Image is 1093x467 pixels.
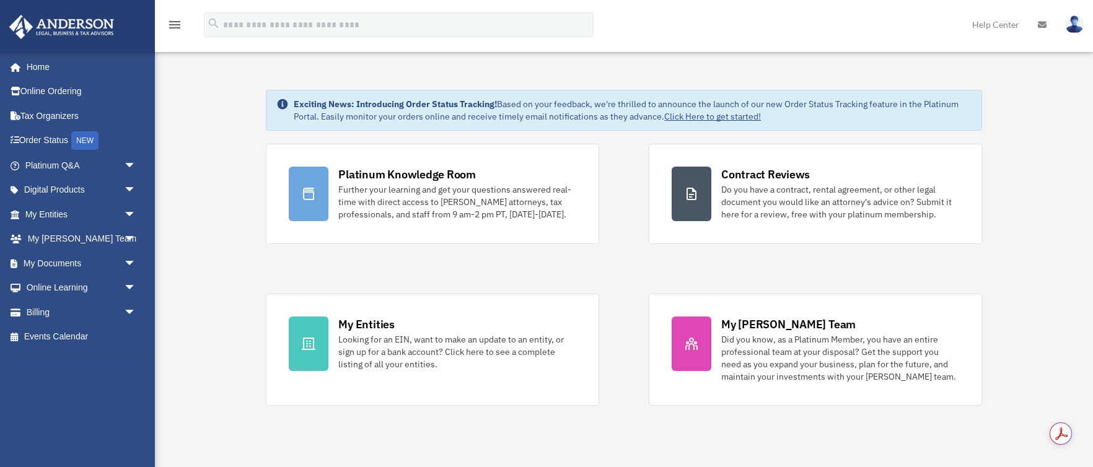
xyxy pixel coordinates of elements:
[9,178,155,203] a: Digital Productsarrow_drop_down
[9,128,155,154] a: Order StatusNEW
[124,227,149,252] span: arrow_drop_down
[9,227,155,251] a: My [PERSON_NAME] Teamarrow_drop_down
[721,167,810,182] div: Contract Reviews
[124,153,149,178] span: arrow_drop_down
[338,316,394,332] div: My Entities
[338,183,576,220] div: Further your learning and get your questions answered real-time with direct access to [PERSON_NAM...
[9,55,149,79] a: Home
[71,131,99,150] div: NEW
[167,17,182,32] i: menu
[338,167,476,182] div: Platinum Knowledge Room
[664,111,761,122] a: Click Here to get started!
[9,300,155,325] a: Billingarrow_drop_down
[9,325,155,349] a: Events Calendar
[207,17,221,30] i: search
[124,202,149,227] span: arrow_drop_down
[266,294,599,406] a: My Entities Looking for an EIN, want to make an update to an entity, or sign up for a bank accoun...
[721,183,959,220] div: Do you have a contract, rental agreement, or other legal document you would like an attorney's ad...
[167,22,182,32] a: menu
[721,333,959,383] div: Did you know, as a Platinum Member, you have an entire professional team at your disposal? Get th...
[9,251,155,276] a: My Documentsarrow_drop_down
[649,294,982,406] a: My [PERSON_NAME] Team Did you know, as a Platinum Member, you have an entire professional team at...
[124,251,149,276] span: arrow_drop_down
[294,98,971,123] div: Based on your feedback, we're thrilled to announce the launch of our new Order Status Tracking fe...
[9,153,155,178] a: Platinum Q&Aarrow_drop_down
[721,316,856,332] div: My [PERSON_NAME] Team
[649,144,982,244] a: Contract Reviews Do you have a contract, rental agreement, or other legal document you would like...
[9,103,155,128] a: Tax Organizers
[338,333,576,370] div: Looking for an EIN, want to make an update to an entity, or sign up for a bank account? Click her...
[294,98,497,110] strong: Exciting News: Introducing Order Status Tracking!
[9,79,155,104] a: Online Ordering
[124,276,149,301] span: arrow_drop_down
[266,144,599,244] a: Platinum Knowledge Room Further your learning and get your questions answered real-time with dire...
[1065,15,1084,33] img: User Pic
[124,178,149,203] span: arrow_drop_down
[124,300,149,325] span: arrow_drop_down
[9,202,155,227] a: My Entitiesarrow_drop_down
[9,276,155,300] a: Online Learningarrow_drop_down
[6,15,118,39] img: Anderson Advisors Platinum Portal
